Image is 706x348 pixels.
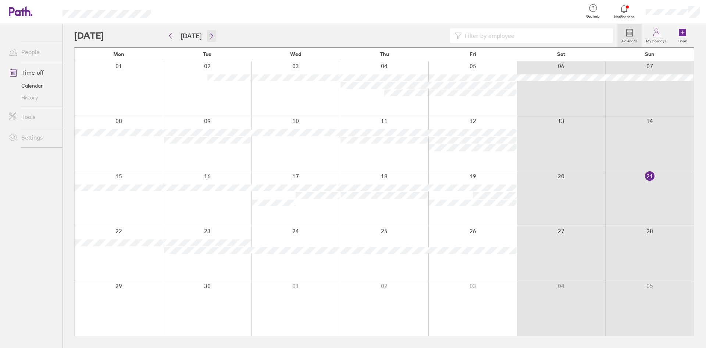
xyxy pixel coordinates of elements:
[175,30,207,42] button: [DATE]
[617,24,642,48] a: Calendar
[470,51,476,57] span: Fri
[203,51,211,57] span: Tue
[557,51,565,57] span: Sat
[113,51,124,57] span: Mon
[3,130,62,145] a: Settings
[3,92,62,103] a: History
[645,51,655,57] span: Sun
[3,109,62,124] a: Tools
[642,37,671,43] label: My holidays
[581,14,605,19] span: Get help
[380,51,389,57] span: Thu
[3,80,62,92] a: Calendar
[462,29,609,43] input: Filter by employee
[617,37,642,43] label: Calendar
[3,45,62,59] a: People
[671,24,694,48] a: Book
[290,51,301,57] span: Wed
[3,65,62,80] a: Time off
[674,37,691,43] label: Book
[642,24,671,48] a: My holidays
[612,15,636,19] span: Notifications
[612,4,636,19] a: Notifications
